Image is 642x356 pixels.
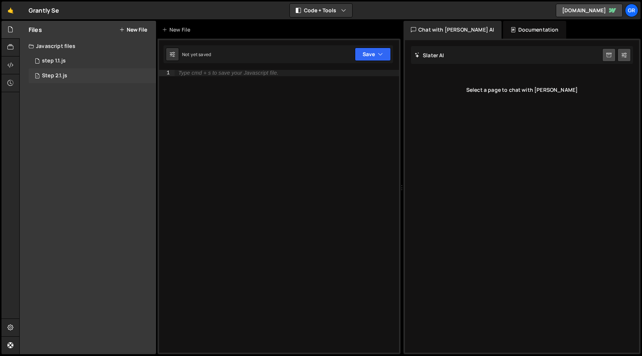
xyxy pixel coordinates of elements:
button: Save [355,48,391,61]
div: 17093/47128.js [29,68,156,83]
div: step 1.1.js [42,58,66,64]
div: Select a page to chat with [PERSON_NAME] [411,75,633,105]
a: Gr [625,4,638,17]
h2: Files [29,26,42,34]
a: 🤙 [1,1,20,19]
div: Chat with [PERSON_NAME] AI [403,21,502,39]
div: Javascript files [20,39,156,54]
div: Step 2.1.js [42,72,67,79]
button: Code + Tools [290,4,352,17]
div: New File [162,26,193,33]
div: Grantly Se [29,6,59,15]
h2: Slater AI [415,52,444,59]
button: New File [119,27,147,33]
span: 1 [35,74,39,80]
div: Type cmd + s to save your Javascript file. [178,70,278,76]
div: Not yet saved [182,51,211,58]
div: 17093/47129.js [29,54,156,68]
div: 1 [159,70,175,76]
div: Documentation [503,21,566,39]
a: [DOMAIN_NAME] [556,4,623,17]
